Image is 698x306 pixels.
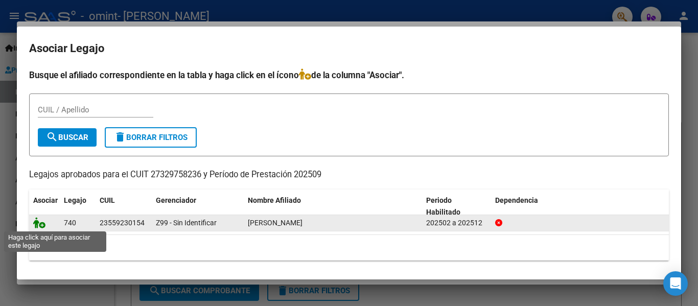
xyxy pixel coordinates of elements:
[29,39,669,58] h2: Asociar Legajo
[64,219,76,227] span: 740
[29,190,60,223] datatable-header-cell: Asociar
[46,133,88,142] span: Buscar
[96,190,152,223] datatable-header-cell: CUIL
[64,196,86,204] span: Legajo
[422,190,491,223] datatable-header-cell: Periodo Habilitado
[29,68,669,82] h4: Busque el afiliado correspondiente en la tabla y haga click en el ícono de la columna "Asociar".
[100,217,145,229] div: 23559230154
[491,190,669,223] datatable-header-cell: Dependencia
[33,196,58,204] span: Asociar
[663,271,688,296] div: Open Intercom Messenger
[29,235,669,261] div: 1 registros
[60,190,96,223] datatable-header-cell: Legajo
[248,219,303,227] span: MARROQUIN SCIARDIS GUADALUPE
[46,131,58,143] mat-icon: search
[38,128,97,147] button: Buscar
[156,219,217,227] span: Z99 - Sin Identificar
[426,196,460,216] span: Periodo Habilitado
[248,196,301,204] span: Nombre Afiliado
[152,190,244,223] datatable-header-cell: Gerenciador
[495,196,538,204] span: Dependencia
[29,169,669,181] p: Legajos aprobados para el CUIT 27329758236 y Período de Prestación 202509
[114,131,126,143] mat-icon: delete
[426,217,487,229] div: 202502 a 202512
[100,196,115,204] span: CUIL
[114,133,188,142] span: Borrar Filtros
[244,190,422,223] datatable-header-cell: Nombre Afiliado
[156,196,196,204] span: Gerenciador
[105,127,197,148] button: Borrar Filtros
